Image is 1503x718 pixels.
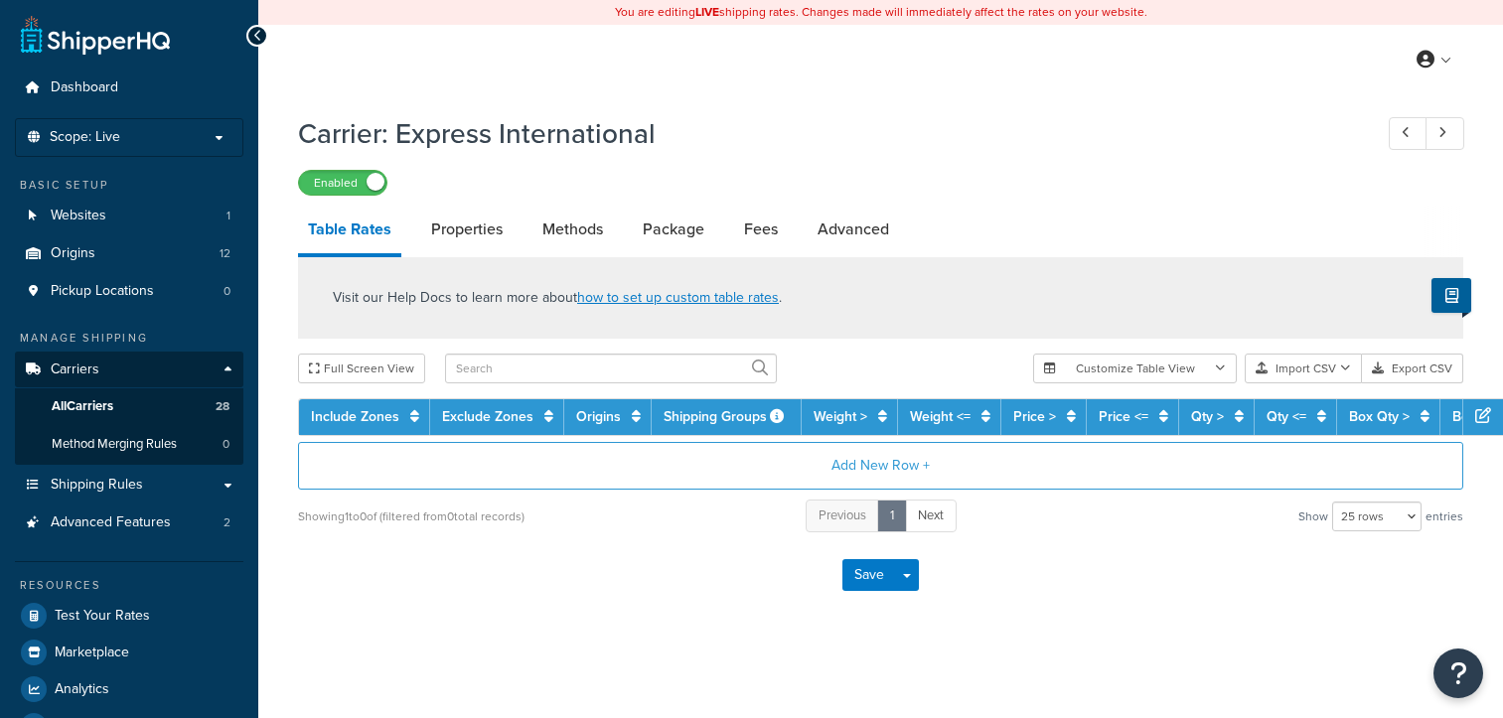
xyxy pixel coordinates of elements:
a: Carriers [15,352,243,388]
a: Previous Record [1389,117,1428,150]
span: 28 [216,398,229,415]
a: Box Qty > [1349,406,1410,427]
span: Origins [51,245,95,262]
p: Visit our Help Docs to learn more about . [333,287,782,309]
a: 1 [877,500,907,532]
a: Include Zones [311,406,399,427]
a: Next Record [1426,117,1464,150]
span: 1 [226,208,230,224]
a: Methods [532,206,613,253]
a: Fees [734,206,788,253]
span: Test Your Rates [55,608,150,625]
a: Origins [576,406,621,427]
span: Shipping Rules [51,477,143,494]
span: Marketplace [55,645,129,661]
a: Shipping Rules [15,467,243,503]
li: Origins [15,235,243,272]
a: Qty > [1191,406,1224,427]
span: Pickup Locations [51,283,154,300]
div: Showing 1 to 0 of (filtered from 0 total records) [298,503,525,530]
button: Show Help Docs [1431,278,1471,313]
a: Next [905,500,957,532]
a: Origins12 [15,235,243,272]
h1: Carrier: Express International [298,114,1352,153]
li: Advanced Features [15,504,243,541]
li: Carriers [15,352,243,465]
span: 2 [224,514,230,531]
button: Add New Row + [298,442,1463,490]
span: 0 [224,283,230,300]
span: Method Merging Rules [52,436,177,453]
a: Weight <= [910,406,971,427]
button: Open Resource Center [1433,648,1483,698]
a: Websites1 [15,198,243,234]
button: Export CSV [1362,354,1463,383]
a: Marketplace [15,635,243,670]
li: Pickup Locations [15,273,243,310]
a: Table Rates [298,206,401,257]
a: Weight > [814,406,867,427]
a: how to set up custom table rates [577,287,779,308]
span: Scope: Live [50,129,120,146]
div: Manage Shipping [15,330,243,347]
span: Advanced Features [51,514,171,531]
b: LIVE [695,3,719,21]
span: Dashboard [51,79,118,96]
span: Next [918,505,944,524]
span: Analytics [55,681,109,698]
a: Properties [421,206,513,253]
a: Package [633,206,714,253]
span: entries [1426,503,1463,530]
span: Carriers [51,361,99,378]
button: Save [842,559,896,591]
a: Advanced [808,206,899,253]
span: Websites [51,208,106,224]
th: Shipping Groups [652,399,802,435]
label: Enabled [299,171,386,195]
a: Exclude Zones [442,406,533,427]
button: Full Screen View [298,354,425,383]
span: 0 [223,436,229,453]
button: Customize Table View [1033,354,1237,383]
a: Price <= [1099,406,1148,427]
a: Test Your Rates [15,598,243,634]
a: Advanced Features2 [15,504,243,541]
span: Show [1298,503,1328,530]
a: Dashboard [15,70,243,106]
li: Method Merging Rules [15,426,243,463]
a: Qty <= [1267,406,1306,427]
a: Pickup Locations0 [15,273,243,310]
a: Previous [806,500,879,532]
div: Basic Setup [15,177,243,194]
li: Websites [15,198,243,234]
span: Previous [819,505,866,524]
button: Import CSV [1245,354,1362,383]
a: AllCarriers28 [15,388,243,425]
span: 12 [220,245,230,262]
div: Resources [15,577,243,594]
input: Search [445,354,777,383]
span: All Carriers [52,398,113,415]
a: Method Merging Rules0 [15,426,243,463]
a: Analytics [15,671,243,707]
a: Price > [1013,406,1056,427]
